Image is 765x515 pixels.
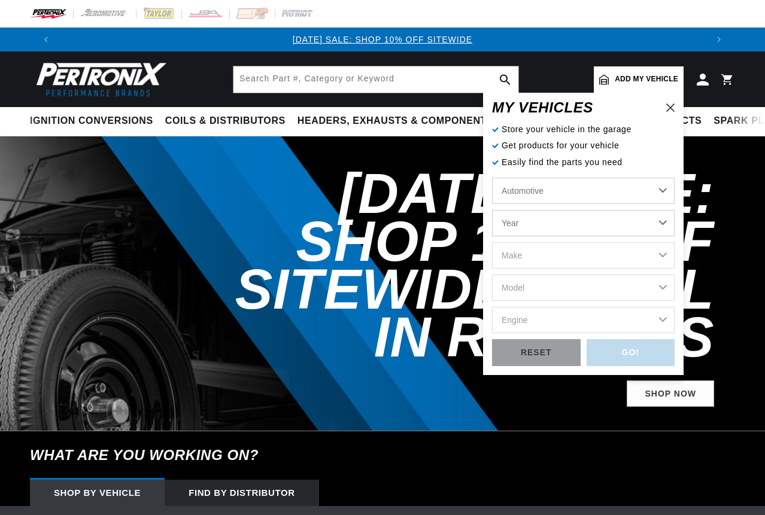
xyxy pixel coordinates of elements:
[492,102,593,114] h6: MY VEHICLE S
[492,307,675,333] select: Engine
[594,66,684,93] a: Add my vehicle
[30,115,153,127] span: Ignition Conversions
[492,156,675,169] p: Easily find the parts you need
[492,66,518,93] button: search button
[30,107,159,135] summary: Ignition Conversions
[615,74,678,85] span: Add my vehicle
[707,28,731,51] button: Translation missing: en.sections.announcements.next_announcement
[492,123,675,136] p: Store your vehicle in the garage
[34,28,58,51] button: Translation missing: en.sections.announcements.previous_announcement
[292,107,499,135] summary: Headers, Exhausts & Components
[165,480,319,506] div: Find by Distributor
[627,380,714,407] a: Shop Now
[202,170,714,361] h2: [DATE] SALE: SHOP 10% OFF SITEWIDE + MAIL IN REBATES
[159,107,292,135] summary: Coils & Distributors
[492,139,675,152] p: Get products for your vehicle
[492,339,581,366] div: RESET
[492,275,675,301] select: Model
[233,66,518,93] input: Search Part #, Category or Keyword
[30,480,165,506] div: Shop by vehicle
[492,242,675,269] select: Make
[30,59,168,100] img: Pertronix
[492,178,675,204] select: Ride Type
[58,33,708,46] div: Announcement
[165,115,286,127] span: Coils & Distributors
[293,35,472,44] a: [DATE] SALE: SHOP 10% OFF SITEWIDE
[297,115,493,127] span: Headers, Exhausts & Components
[492,210,675,236] select: Year
[58,33,708,46] div: 1 of 3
